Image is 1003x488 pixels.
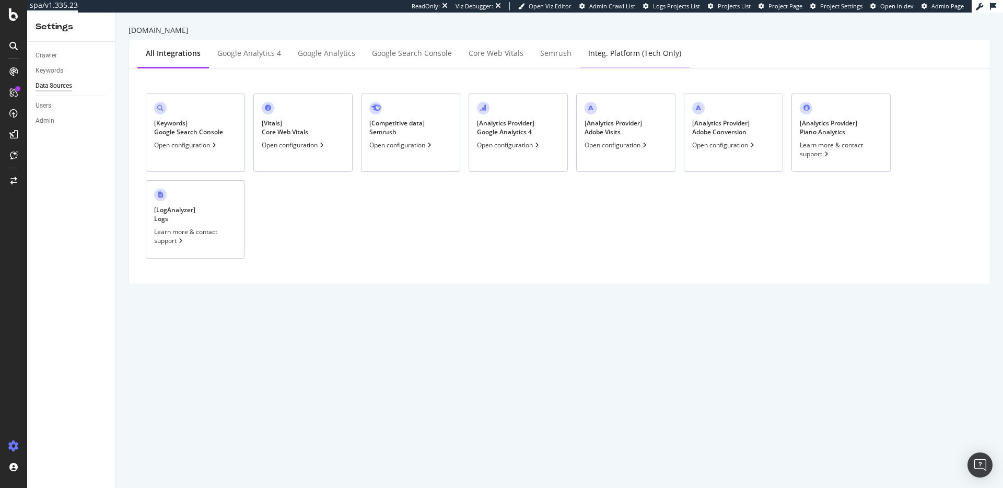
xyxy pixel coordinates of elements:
[154,227,237,245] div: Learn more & contact support
[579,2,635,10] a: Admin Crawl List
[262,141,326,149] div: Open configuration
[372,48,452,59] div: Google Search Console
[967,452,993,478] div: Open Intercom Messenger
[692,119,750,136] div: [ Analytics Provider ] Adobe Conversion
[36,50,57,61] div: Crawler
[36,100,108,111] a: Users
[529,2,572,10] span: Open Viz Editor
[692,141,756,149] div: Open configuration
[518,2,572,10] a: Open Viz Editor
[922,2,964,10] a: Admin Page
[369,141,434,149] div: Open configuration
[412,2,440,10] div: ReadOnly:
[585,119,642,136] div: [ Analytics Provider ] Adobe Visits
[262,119,308,136] div: [ Vitals ] Core Web Vitals
[477,119,534,136] div: [ Analytics Provider ] Google Analytics 4
[369,119,425,136] div: [ Competitive data ] Semrush
[36,115,108,126] a: Admin
[870,2,914,10] a: Open in dev
[589,2,635,10] span: Admin Crawl List
[810,2,862,10] a: Project Settings
[469,48,523,59] div: Core Web Vitals
[36,80,108,91] a: Data Sources
[588,48,681,59] div: Integ. Platform (tech only)
[477,141,541,149] div: Open configuration
[820,2,862,10] span: Project Settings
[880,2,914,10] span: Open in dev
[154,205,195,223] div: [ LogAnalyzer ] Logs
[585,141,649,149] div: Open configuration
[653,2,700,10] span: Logs Projects List
[36,80,72,91] div: Data Sources
[154,141,218,149] div: Open configuration
[643,2,700,10] a: Logs Projects List
[708,2,751,10] a: Projects List
[540,48,572,59] div: Semrush
[146,48,201,59] div: All integrations
[768,2,802,10] span: Project Page
[718,2,751,10] span: Projects List
[154,119,223,136] div: [ Keywords ] Google Search Console
[36,50,108,61] a: Crawler
[800,141,882,158] div: Learn more & contact support
[217,48,281,59] div: Google Analytics 4
[800,119,857,136] div: [ Analytics Provider ] Piano Analytics
[36,115,54,126] div: Admin
[931,2,964,10] span: Admin Page
[298,48,355,59] div: Google Analytics
[36,65,108,76] a: Keywords
[456,2,493,10] div: Viz Debugger:
[36,21,107,33] div: Settings
[129,25,990,36] div: [DOMAIN_NAME]
[36,100,51,111] div: Users
[759,2,802,10] a: Project Page
[36,65,63,76] div: Keywords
